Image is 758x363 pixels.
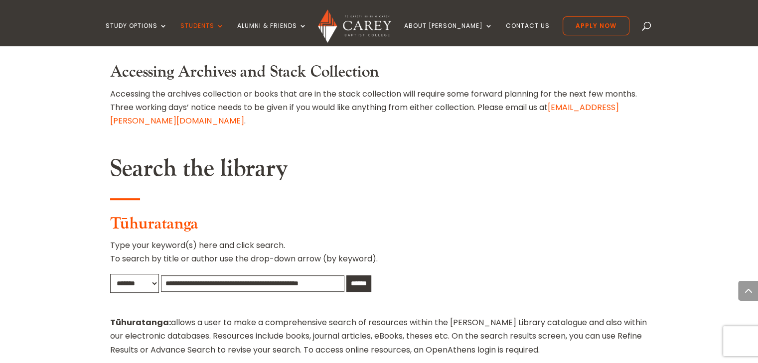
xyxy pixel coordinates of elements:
p: Accessing the archives collection or books that are in the stack collection will require some for... [110,87,648,128]
a: Contact Us [506,22,550,46]
a: Students [180,22,224,46]
a: About [PERSON_NAME] [404,22,493,46]
h2: Search the library [110,154,648,188]
h3: Accessing Archives and Stack Collection [110,63,648,87]
strong: Tūhuratanga: [110,317,171,328]
h3: Tūhuratanga [110,215,648,239]
img: Carey Baptist College [318,9,391,43]
p: Type your keyword(s) here and click search. To search by title or author use the drop-down arrow ... [110,239,648,273]
a: Apply Now [563,16,629,35]
p: allows a user to make a comprehensive search of resources within the [PERSON_NAME] Library catalo... [110,316,648,357]
a: Study Options [106,22,167,46]
a: Alumni & Friends [237,22,307,46]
